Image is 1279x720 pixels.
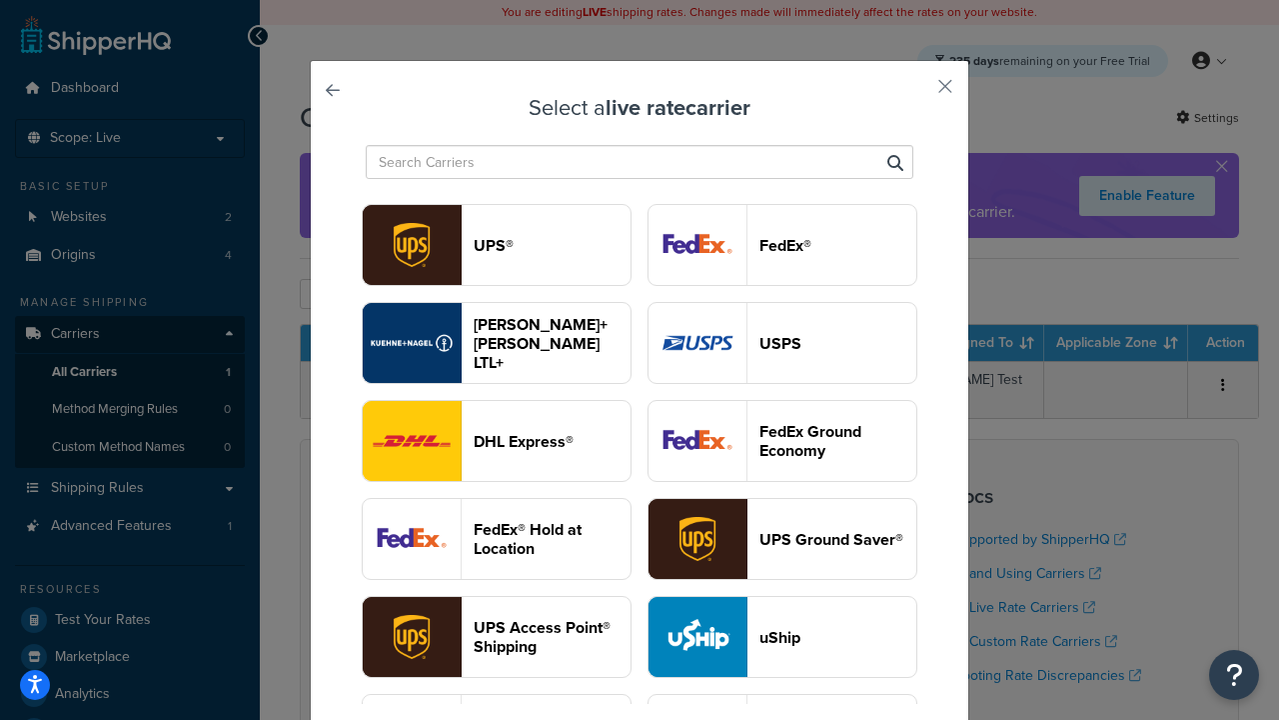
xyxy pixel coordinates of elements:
[474,315,631,372] header: [PERSON_NAME]+[PERSON_NAME] LTL+
[362,204,632,286] button: ups logoUPS®
[362,596,632,678] button: accessPoint logoUPS Access Point® Shipping
[363,499,461,579] img: fedExLocation logo
[648,401,746,481] img: smartPost logo
[606,91,750,124] strong: live rate carrier
[647,302,917,384] button: usps logoUSPS
[759,530,916,549] header: UPS Ground Saver®
[647,204,917,286] button: fedEx logoFedEx®
[759,236,916,255] header: FedEx®
[474,618,631,656] header: UPS Access Point® Shipping
[361,96,918,120] h3: Select a
[648,597,746,677] img: uShip logo
[1209,650,1259,700] button: Open Resource Center
[363,401,461,481] img: dhl logo
[362,498,632,580] button: fedExLocation logoFedEx® Hold at Location
[647,498,917,580] button: surePost logoUPS Ground Saver®
[648,303,746,383] img: usps logo
[362,400,632,482] button: dhl logoDHL Express®
[363,303,461,383] img: reTransFreight logo
[759,334,916,353] header: USPS
[759,628,916,647] header: uShip
[759,422,916,460] header: FedEx Ground Economy
[648,205,746,285] img: fedEx logo
[366,145,913,179] input: Search Carriers
[363,597,461,677] img: accessPoint logo
[647,400,917,482] button: smartPost logoFedEx Ground Economy
[474,432,631,451] header: DHL Express®
[648,499,746,579] img: surePost logo
[363,205,461,285] img: ups logo
[474,236,631,255] header: UPS®
[474,520,631,558] header: FedEx® Hold at Location
[647,596,917,678] button: uShip logouShip
[362,302,632,384] button: reTransFreight logo[PERSON_NAME]+[PERSON_NAME] LTL+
